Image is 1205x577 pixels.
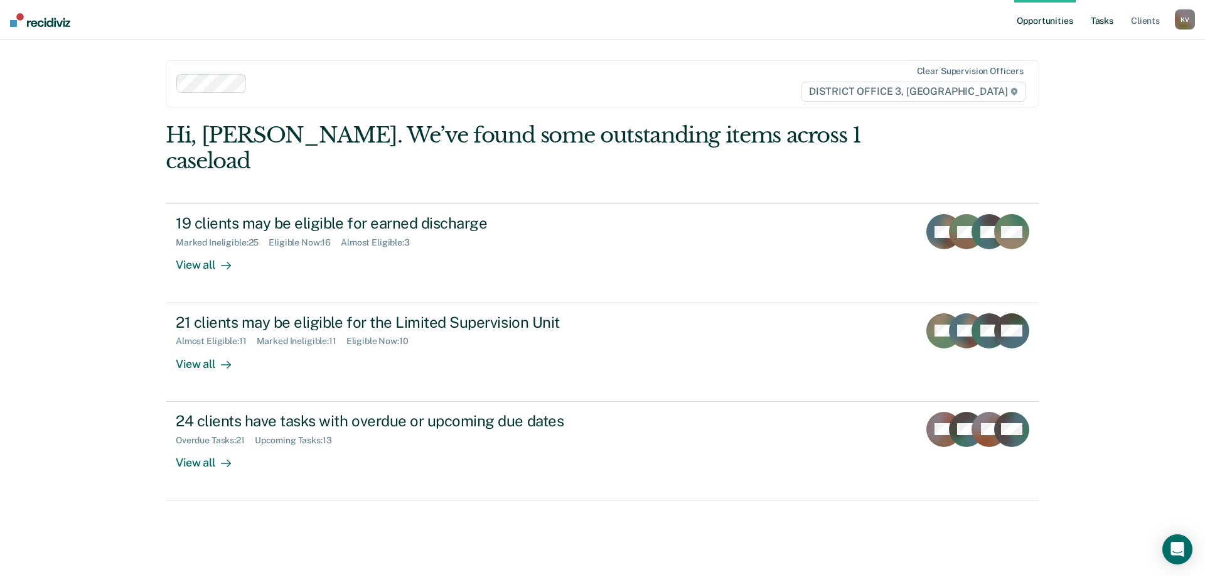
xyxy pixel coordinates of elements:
img: Recidiviz [10,13,70,27]
span: DISTRICT OFFICE 3, [GEOGRAPHIC_DATA] [801,82,1026,102]
button: KV [1175,9,1195,30]
div: View all [176,347,246,371]
div: Clear supervision officers [917,66,1024,77]
div: View all [176,248,246,272]
div: View all [176,445,246,470]
div: Open Intercom Messenger [1162,534,1192,564]
a: 24 clients have tasks with overdue or upcoming due datesOverdue Tasks:21Upcoming Tasks:13View all [166,402,1039,500]
div: Almost Eligible : 11 [176,336,257,347]
a: 19 clients may be eligible for earned dischargeMarked Ineligible:25Eligible Now:16Almost Eligible... [166,203,1039,303]
a: 21 clients may be eligible for the Limited Supervision UnitAlmost Eligible:11Marked Ineligible:11... [166,303,1039,402]
div: 24 clients have tasks with overdue or upcoming due dates [176,412,616,430]
div: 21 clients may be eligible for the Limited Supervision Unit [176,313,616,332]
div: 19 clients may be eligible for earned discharge [176,214,616,232]
div: K V [1175,9,1195,30]
div: Marked Ineligible : 11 [257,336,346,347]
div: Upcoming Tasks : 13 [255,435,342,446]
div: Eligible Now : 10 [346,336,419,347]
div: Marked Ineligible : 25 [176,237,269,248]
div: Eligible Now : 16 [269,237,341,248]
div: Almost Eligible : 3 [341,237,420,248]
div: Hi, [PERSON_NAME]. We’ve found some outstanding items across 1 caseload [166,122,865,174]
div: Overdue Tasks : 21 [176,435,255,446]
